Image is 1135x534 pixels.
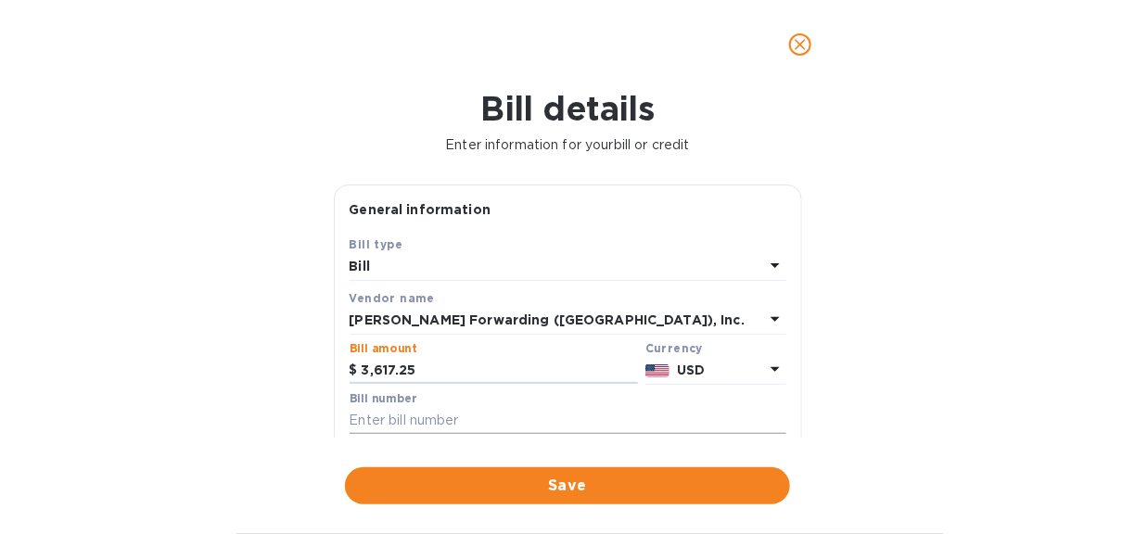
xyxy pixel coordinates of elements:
[350,202,491,217] b: General information
[360,475,775,497] span: Save
[362,357,638,385] input: $ Enter bill amount
[350,343,416,354] label: Bill amount
[350,407,786,435] input: Enter bill number
[1042,445,1135,534] iframe: Chat Widget
[677,362,705,377] b: USD
[350,312,746,327] b: [PERSON_NAME] Forwarding ([GEOGRAPHIC_DATA]), Inc.
[15,89,1120,128] h1: Bill details
[350,237,403,251] b: Bill type
[350,357,362,385] div: $
[350,393,416,404] label: Bill number
[345,467,790,504] button: Save
[350,291,435,305] b: Vendor name
[350,259,371,273] b: Bill
[645,341,703,355] b: Currency
[645,364,670,377] img: USD
[778,22,823,67] button: close
[15,135,1120,155] p: Enter information for your bill or credit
